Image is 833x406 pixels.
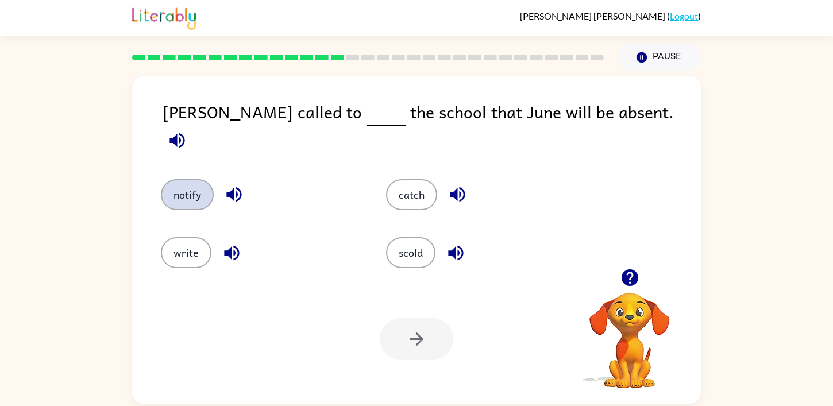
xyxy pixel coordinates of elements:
button: Pause [618,44,701,71]
div: ( ) [520,10,701,21]
div: [PERSON_NAME] called to the school that June will be absent. [163,99,701,156]
button: scold [386,237,435,268]
a: Logout [670,10,698,21]
button: notify [161,179,214,210]
img: Literably [132,5,196,30]
button: write [161,237,211,268]
video: Your browser must support playing .mp4 files to use Literably. Please try using another browser. [572,275,687,390]
button: catch [386,179,437,210]
span: [PERSON_NAME] [PERSON_NAME] [520,10,667,21]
